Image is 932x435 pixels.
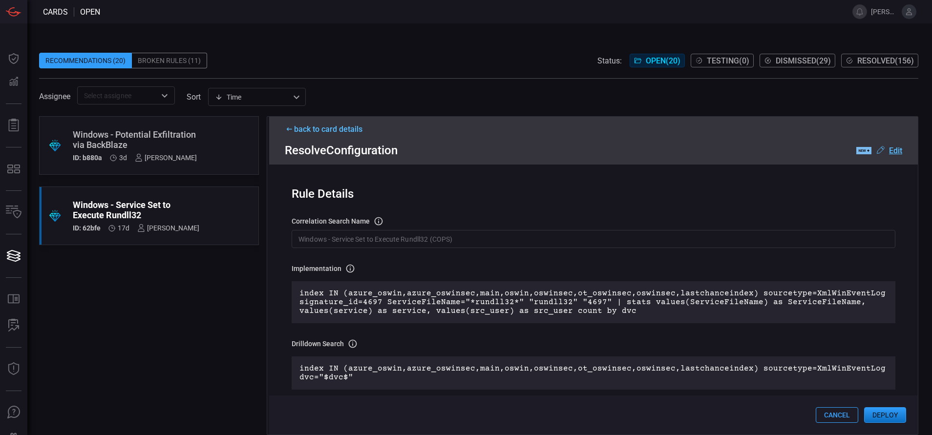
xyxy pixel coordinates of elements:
button: Testing(0) [691,54,754,67]
span: Resolved ( 156 ) [857,56,914,65]
input: Correlation search name [292,230,895,248]
button: Detections [2,70,25,94]
h5: ID: 62bfe [73,224,101,232]
span: Assignee [39,92,70,101]
span: open [80,7,100,17]
div: back to card details [285,124,902,134]
div: Rule Details [292,187,895,201]
div: [PERSON_NAME] [135,154,197,162]
div: [PERSON_NAME] [137,224,199,232]
input: Select assignee [80,89,156,102]
button: Cards [2,244,25,268]
p: index IN (azure_oswin,azure_oswinsec,main,oswin,oswinsec,ot_oswinsec,oswinsec,lastchanceindex) so... [299,364,888,382]
span: [PERSON_NAME].[PERSON_NAME] [871,8,898,16]
button: Cancel [816,407,858,423]
h5: ID: b880a [73,154,102,162]
button: MITRE - Detection Posture [2,157,25,181]
h3: Implementation [292,265,341,272]
span: Open ( 20 ) [646,56,680,65]
div: Broken Rules (11) [132,53,207,68]
span: Dismissed ( 29 ) [776,56,831,65]
u: Edit [889,146,902,155]
button: Reports [2,114,25,137]
div: Time [215,92,290,102]
button: Dismissed(29) [760,54,835,67]
button: Resolved(156) [841,54,918,67]
span: Aug 24, 2025 8:50 AM [119,154,127,162]
div: Windows - Service Set to Execute Rundll32 [73,200,199,220]
button: ALERT ANALYSIS [2,314,25,337]
div: Windows - Potential Exfiltration via BackBlaze [73,129,197,150]
p: index IN (azure_oswin,azure_oswinsec,main,oswin,oswinsec,ot_oswinsec,oswinsec,lastchanceindex) so... [299,289,888,315]
label: sort [187,92,201,102]
span: Status: [597,56,622,65]
h3: Drilldown search [292,340,344,348]
span: Testing ( 0 ) [707,56,749,65]
button: Rule Catalog [2,288,25,311]
span: Cards [43,7,68,17]
button: Threat Intelligence [2,357,25,381]
button: Inventory [2,201,25,224]
div: Resolve Configuration [285,144,902,157]
button: Open(20) [630,54,685,67]
h3: correlation search Name [292,217,370,225]
span: Aug 10, 2025 9:09 AM [118,224,129,232]
div: Recommendations (20) [39,53,132,68]
button: Deploy [864,407,906,423]
button: Open [158,89,171,103]
button: Ask Us A Question [2,401,25,424]
button: Dashboard [2,47,25,70]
